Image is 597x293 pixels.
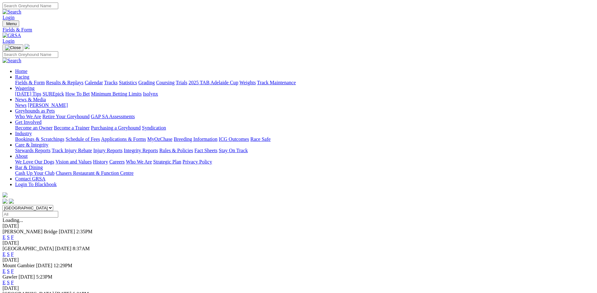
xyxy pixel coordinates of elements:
[3,33,21,38] img: GRSA
[3,280,6,285] a: E
[143,91,158,97] a: Isolynx
[15,125,594,131] div: Get Involved
[93,159,108,164] a: History
[15,159,594,165] div: About
[176,80,187,85] a: Trials
[11,252,14,257] a: F
[6,21,17,26] span: Menu
[124,148,158,153] a: Integrity Reports
[11,235,14,240] a: F
[109,159,125,164] a: Careers
[91,125,141,130] a: Purchasing a Greyhound
[15,97,46,102] a: News & Media
[19,274,35,279] span: [DATE]
[15,74,29,80] a: Racing
[15,80,594,86] div: Racing
[3,211,58,218] input: Select date
[3,9,21,15] img: Search
[11,268,14,274] a: F
[36,274,53,279] span: 5:23PM
[3,192,8,197] img: logo-grsa-white.png
[15,91,41,97] a: [DATE] Tips
[15,182,57,187] a: Login To Blackbook
[3,223,594,229] div: [DATE]
[257,80,296,85] a: Track Maintenance
[3,27,594,33] a: Fields & Form
[15,80,45,85] a: Fields & Form
[3,51,58,58] input: Search
[59,229,75,234] span: [DATE]
[219,148,248,153] a: Stay On Track
[15,159,54,164] a: We Love Our Dogs
[3,38,14,44] a: Login
[3,58,21,64] img: Search
[11,280,14,285] a: F
[104,80,118,85] a: Tracks
[42,91,64,97] a: SUREpick
[101,136,146,142] a: Applications & Forms
[142,125,166,130] a: Syndication
[126,159,152,164] a: Who We Are
[9,199,14,204] img: twitter.svg
[28,102,68,108] a: [PERSON_NAME]
[138,80,155,85] a: Grading
[15,131,32,136] a: Industry
[3,285,594,291] div: [DATE]
[119,80,137,85] a: Statistics
[3,274,17,279] span: Gawler
[3,246,54,251] span: [GEOGRAPHIC_DATA]
[15,108,55,113] a: Greyhounds as Pets
[3,3,58,9] input: Search
[56,170,133,176] a: Chasers Restaurant & Function Centre
[3,229,58,234] span: [PERSON_NAME] Bridge
[194,148,217,153] a: Fact Sheets
[3,257,594,263] div: [DATE]
[3,268,6,274] a: E
[65,136,100,142] a: Schedule of Fees
[3,240,594,246] div: [DATE]
[15,176,45,181] a: Contact GRSA
[55,159,92,164] a: Vision and Values
[52,148,92,153] a: Track Injury Rebate
[85,80,103,85] a: Calendar
[15,69,27,74] a: Home
[159,148,193,153] a: Rules & Policies
[15,170,54,176] a: Cash Up Your Club
[54,125,90,130] a: Become a Trainer
[15,148,594,153] div: Care & Integrity
[91,91,142,97] a: Minimum Betting Limits
[15,136,594,142] div: Industry
[174,136,217,142] a: Breeding Information
[46,80,83,85] a: Results & Replays
[36,263,53,268] span: [DATE]
[76,229,93,234] span: 2:35PM
[3,235,6,240] a: E
[15,165,43,170] a: Bar & Dining
[65,91,90,97] a: How To Bet
[3,20,19,27] button: Toggle navigation
[15,102,594,108] div: News & Media
[15,114,41,119] a: Who We Are
[7,280,10,285] a: S
[3,199,8,204] img: facebook.svg
[15,119,42,125] a: Get Involved
[219,136,249,142] a: ICG Outcomes
[25,44,30,49] img: logo-grsa-white.png
[73,246,90,251] span: 8:37AM
[3,252,6,257] a: E
[91,114,135,119] a: GAP SA Assessments
[7,268,10,274] a: S
[54,263,72,268] span: 12:29PM
[3,263,35,268] span: Mount Gambier
[15,148,50,153] a: Stewards Reports
[5,45,21,50] img: Close
[3,15,14,20] a: Login
[15,170,594,176] div: Bar & Dining
[183,159,212,164] a: Privacy Policy
[15,86,35,91] a: Wagering
[156,80,175,85] a: Coursing
[15,91,594,97] div: Wagering
[93,148,122,153] a: Injury Reports
[15,114,594,119] div: Greyhounds as Pets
